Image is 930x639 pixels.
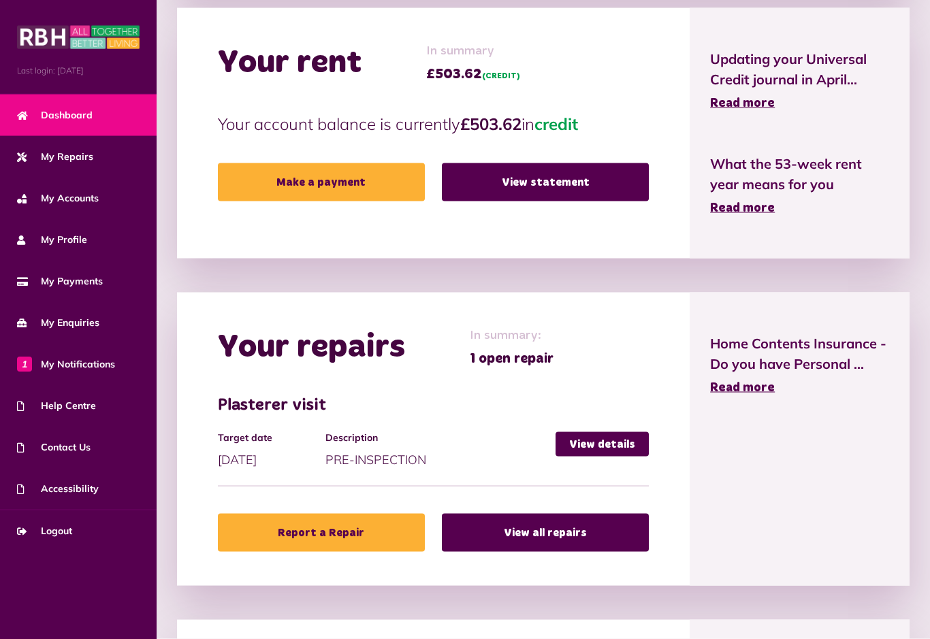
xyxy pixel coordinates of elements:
span: 1 [17,357,32,372]
span: Contact Us [17,440,91,455]
span: Accessibility [17,482,99,496]
span: Dashboard [17,108,93,122]
span: Read more [710,382,775,394]
span: My Profile [17,233,87,247]
a: What the 53-week rent year means for you Read more [710,154,889,218]
h2: Your repairs [218,328,405,367]
span: Logout [17,524,72,538]
h2: Your rent [218,44,362,83]
a: View all repairs [442,514,649,552]
span: Last login: [DATE] [17,65,140,77]
a: Updating your Universal Credit journal in April... Read more [710,49,889,113]
h4: Target date [218,432,319,444]
span: What the 53-week rent year means for you [710,154,889,195]
span: In summary: [470,327,554,345]
img: MyRBH [17,24,140,51]
span: (CREDIT) [482,72,520,80]
a: View details [556,432,649,457]
h3: Plasterer visit [218,396,649,416]
h4: Description [325,432,549,444]
span: My Repairs [17,150,93,164]
div: PRE-INSPECTION [325,432,556,469]
span: My Enquiries [17,316,99,330]
p: Your account balance is currently in [218,112,649,136]
span: Help Centre [17,399,96,413]
span: 1 open repair [470,348,554,369]
span: Home Contents Insurance - Do you have Personal ... [710,333,889,374]
span: £503.62 [426,64,520,84]
span: My Notifications [17,357,115,372]
span: Read more [710,202,775,214]
span: credit [534,114,578,134]
a: View statement [442,163,649,201]
span: Read more [710,97,775,110]
span: Updating your Universal Credit journal in April... [710,49,889,90]
span: In summary [426,42,520,61]
a: Report a Repair [218,514,425,552]
strong: £503.62 [460,114,522,134]
a: Home Contents Insurance - Do you have Personal ... Read more [710,333,889,397]
a: Make a payment [218,163,425,201]
span: My Accounts [17,191,99,206]
span: My Payments [17,274,103,289]
div: [DATE] [218,432,325,469]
